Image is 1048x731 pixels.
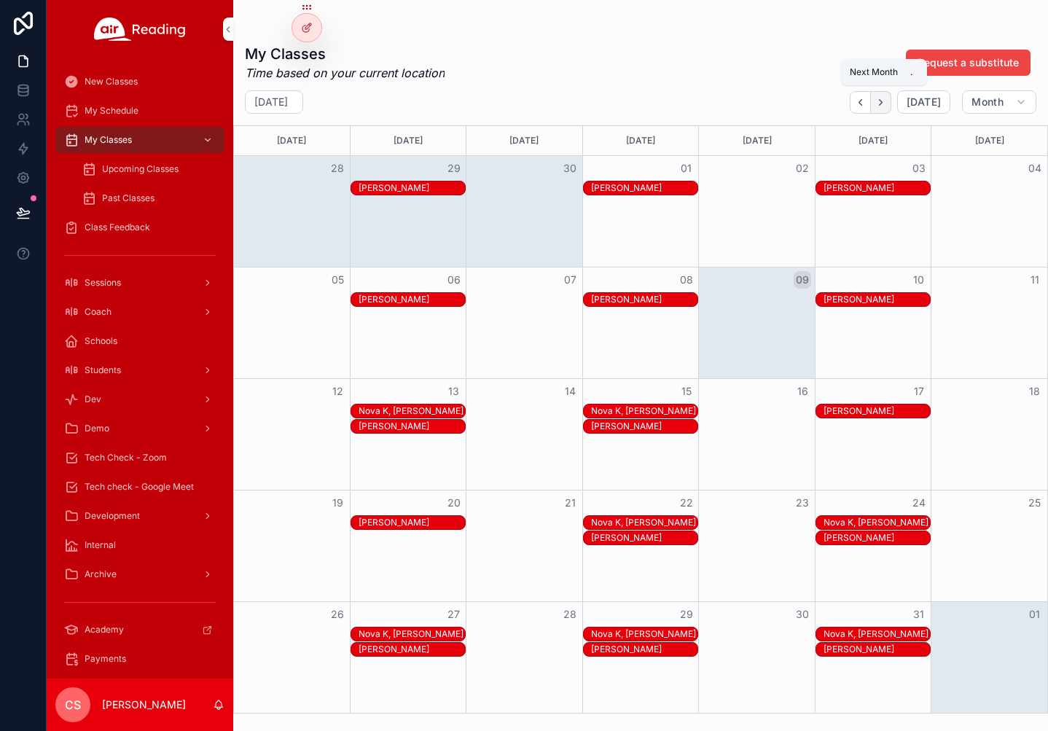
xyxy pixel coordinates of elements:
[910,383,928,400] button: 17
[73,156,224,182] a: Upcoming Classes
[245,64,445,82] em: Time based on your current location
[359,405,464,417] div: Nova K, [PERSON_NAME]
[591,628,697,641] div: Nova K, Alijah M
[591,532,697,544] div: [PERSON_NAME]
[910,271,928,289] button: 10
[591,181,697,195] div: Kylee N
[359,294,464,305] div: [PERSON_NAME]
[359,293,464,306] div: Kylee N
[55,328,224,354] a: Schools
[591,404,697,418] div: Nova K, Alijah M
[359,181,464,195] div: Kylee N
[591,628,697,640] div: Nova K, [PERSON_NAME]
[591,644,697,655] div: [PERSON_NAME]
[73,185,224,211] a: Past Classes
[794,606,811,623] button: 30
[85,134,132,146] span: My Classes
[353,126,464,155] div: [DATE]
[85,624,124,636] span: Academy
[824,181,929,195] div: Kylee N
[55,127,224,153] a: My Classes
[85,423,109,434] span: Demo
[962,90,1036,114] button: Month
[1026,383,1044,400] button: 18
[561,494,579,512] button: 21
[591,531,697,544] div: Kylee N
[794,494,811,512] button: 23
[85,510,140,522] span: Development
[236,126,348,155] div: [DATE]
[254,95,288,109] h2: [DATE]
[1026,494,1044,512] button: 25
[824,531,929,544] div: Kylee N
[359,628,464,640] div: Nova K, [PERSON_NAME]
[897,90,950,114] button: [DATE]
[55,474,224,500] a: Tech check - Google Meet
[359,421,464,432] div: [PERSON_NAME]
[678,271,695,289] button: 08
[445,271,463,289] button: 06
[359,516,464,529] div: Kylee N
[329,160,346,177] button: 28
[905,66,917,78] span: .
[55,270,224,296] a: Sessions
[794,271,811,289] button: 09
[824,182,929,194] div: [PERSON_NAME]
[469,126,580,155] div: [DATE]
[85,394,101,405] span: Dev
[850,91,871,114] button: Back
[910,160,928,177] button: 03
[906,50,1031,76] button: Request a substitute
[824,405,929,417] div: [PERSON_NAME]
[585,126,697,155] div: [DATE]
[359,420,464,433] div: Kylee N
[678,383,695,400] button: 15
[934,126,1045,155] div: [DATE]
[359,644,464,655] div: [PERSON_NAME]
[561,160,579,177] button: 30
[55,69,224,95] a: New Classes
[359,517,464,528] div: [PERSON_NAME]
[245,44,445,64] h1: My Classes
[55,617,224,643] a: Academy
[85,105,138,117] span: My Schedule
[678,494,695,512] button: 22
[818,126,929,155] div: [DATE]
[445,160,463,177] button: 29
[359,628,464,641] div: Nova K, Alijah M
[85,335,117,347] span: Schools
[824,643,929,656] div: Kylee N
[102,697,186,712] p: [PERSON_NAME]
[794,160,811,177] button: 02
[971,95,1004,109] span: Month
[85,653,126,665] span: Payments
[678,606,695,623] button: 29
[910,494,928,512] button: 24
[329,494,346,512] button: 19
[824,628,929,641] div: Nova K, Alijah M
[910,606,928,623] button: 31
[55,646,224,672] a: Payments
[824,294,929,305] div: [PERSON_NAME]
[850,66,898,78] span: Next Month
[55,532,224,558] a: Internal
[591,294,697,305] div: [PERSON_NAME]
[329,271,346,289] button: 05
[233,125,1048,714] div: Month View
[907,95,941,109] span: [DATE]
[445,494,463,512] button: 20
[102,192,155,204] span: Past Classes
[1026,271,1044,289] button: 11
[359,182,464,194] div: [PERSON_NAME]
[55,386,224,413] a: Dev
[701,126,813,155] div: [DATE]
[591,643,697,656] div: Kylee N
[918,55,1019,70] span: Request a substitute
[55,445,224,471] a: Tech Check - Zoom
[794,383,811,400] button: 16
[65,696,81,714] span: CS
[85,364,121,376] span: Students
[359,404,464,418] div: Nova K, Alijah M
[102,163,179,175] span: Upcoming Classes
[85,568,117,580] span: Archive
